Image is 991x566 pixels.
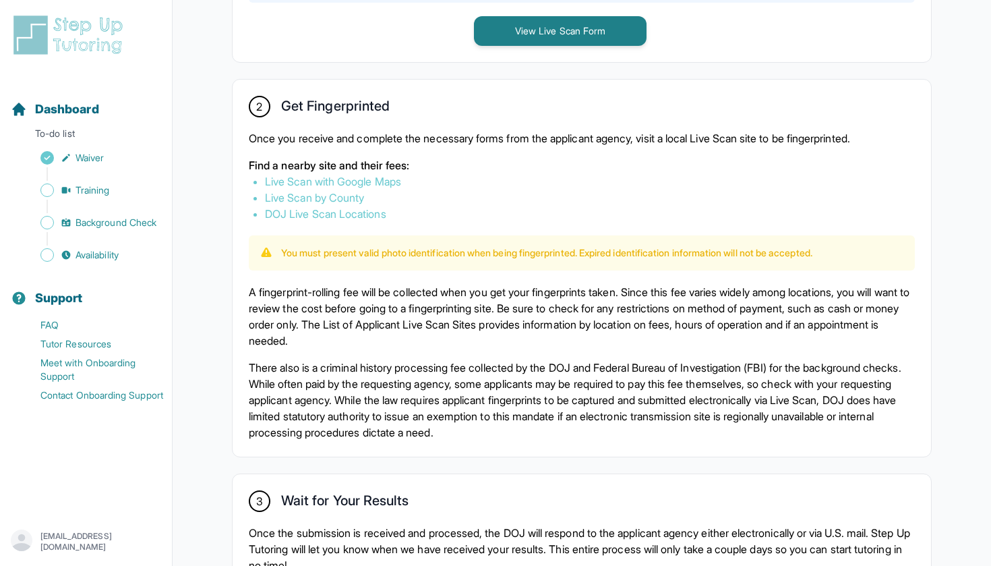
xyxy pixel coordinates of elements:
[11,100,99,119] a: Dashboard
[11,213,172,232] a: Background Check
[11,148,172,167] a: Waiver
[256,493,263,509] span: 3
[76,216,156,229] span: Background Check
[281,246,812,260] p: You must present valid photo identification when being fingerprinted. Expired identification info...
[281,492,409,514] h2: Wait for Your Results
[265,191,364,204] a: Live Scan by County
[256,98,262,115] span: 2
[281,98,390,119] h2: Get Fingerprinted
[249,157,915,173] p: Find a nearby site and their fees:
[11,530,161,554] button: [EMAIL_ADDRESS][DOMAIN_NAME]
[265,175,401,188] a: Live Scan with Google Maps
[474,24,647,37] a: View Live Scan Form
[11,246,172,264] a: Availability
[11,13,131,57] img: logo
[76,183,110,197] span: Training
[474,16,647,46] button: View Live Scan Form
[11,335,172,353] a: Tutor Resources
[11,353,172,386] a: Meet with Onboarding Support
[11,386,172,405] a: Contact Onboarding Support
[5,267,167,313] button: Support
[5,78,167,124] button: Dashboard
[11,181,172,200] a: Training
[249,130,915,146] p: Once you receive and complete the necessary forms from the applicant agency, visit a local Live S...
[76,248,119,262] span: Availability
[35,289,83,308] span: Support
[249,360,915,441] p: There also is a criminal history processing fee collected by the DOJ and Federal Bureau of Invest...
[76,151,104,165] span: Waiver
[265,207,386,221] a: DOJ Live Scan Locations
[35,100,99,119] span: Dashboard
[5,127,167,146] p: To-do list
[11,316,172,335] a: FAQ
[249,284,915,349] p: A fingerprint-rolling fee will be collected when you get your fingerprints taken. Since this fee ...
[40,531,161,553] p: [EMAIL_ADDRESS][DOMAIN_NAME]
